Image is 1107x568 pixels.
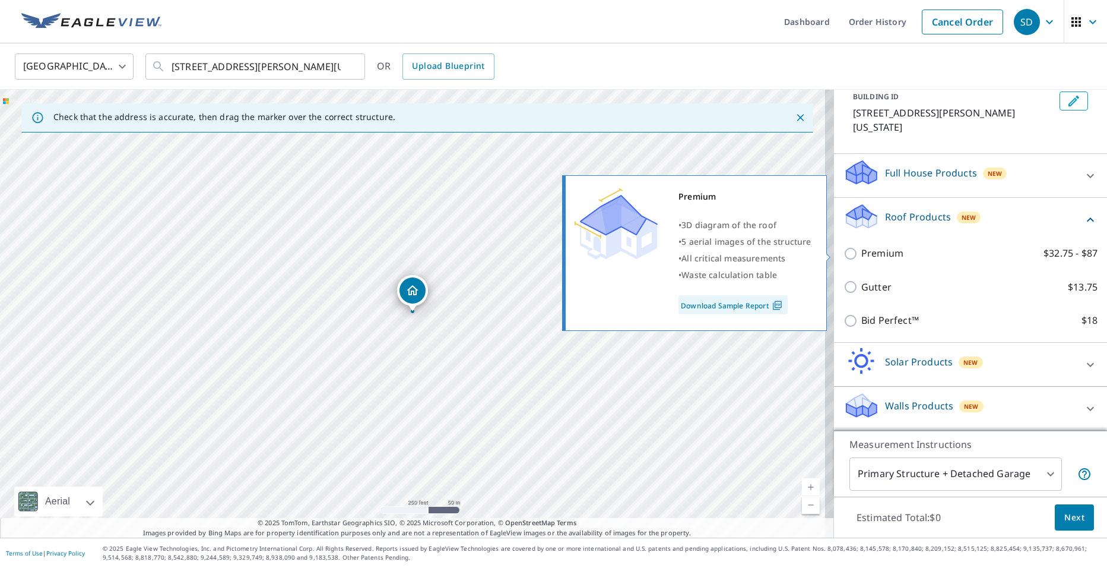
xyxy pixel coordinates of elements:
p: $13.75 [1068,280,1098,295]
span: Your report will include the primary structure and a detached garage if one exists. [1077,467,1092,481]
button: Next [1055,504,1094,531]
p: $32.75 - $87 [1043,246,1098,261]
a: Terms [557,518,576,527]
span: 3D diagram of the roof [681,219,776,231]
div: • [678,233,811,250]
span: Next [1064,510,1084,525]
p: Full House Products [885,166,977,180]
a: Cancel Order [922,10,1003,34]
a: Current Level 17, Zoom In [802,478,820,496]
p: | [6,550,85,557]
div: Full House ProductsNew [843,159,1098,193]
a: Upload Blueprint [402,53,494,80]
button: Edit building 1 [1060,91,1088,111]
span: New [962,213,976,222]
p: Roof Products [885,210,951,224]
a: Current Level 17, Zoom Out [802,496,820,514]
a: OpenStreetMap [505,518,555,527]
img: Premium [575,188,658,260]
span: New [964,402,979,411]
div: • [678,267,811,283]
div: Solar ProductsNew [843,348,1098,381]
span: Waste calculation table [681,269,777,280]
div: • [678,250,811,267]
div: Primary Structure + Detached Garage [849,457,1062,491]
p: $18 [1081,313,1098,328]
a: Terms of Use [6,549,43,557]
div: Premium [678,188,811,205]
div: OR [377,53,494,80]
div: Aerial [42,487,74,516]
div: SD [1014,9,1040,35]
p: Check that the address is accurate, then drag the marker over the correct structure. [53,112,395,122]
div: • [678,217,811,233]
p: Gutter [861,280,892,295]
div: Roof ProductsNew [843,203,1098,236]
span: © 2025 TomTom, Earthstar Geographics SIO, © 2025 Microsoft Corporation, © [258,518,576,528]
a: Download Sample Report [678,295,788,314]
div: Walls ProductsNew [843,392,1098,425]
span: 5 aerial images of the structure [681,236,811,247]
input: Search by address or latitude-longitude [172,50,341,83]
button: Close [792,110,808,125]
span: New [963,358,978,367]
img: EV Logo [21,13,161,31]
div: Dropped pin, building 1, Residential property, 613 W Lynn Shores Cir Virginia Beach, VA 23452 [397,275,428,312]
a: Privacy Policy [46,549,85,557]
p: [STREET_ADDRESS][PERSON_NAME][US_STATE] [853,106,1055,134]
span: All critical measurements [681,253,785,264]
p: Premium [861,246,903,261]
p: Estimated Total: $0 [847,504,950,531]
p: BUILDING ID [853,91,899,102]
span: New [988,169,1003,178]
p: Solar Products [885,355,953,369]
p: Measurement Instructions [849,437,1092,452]
p: Bid Perfect™ [861,313,919,328]
p: Walls Products [885,399,953,413]
p: © 2025 Eagle View Technologies, Inc. and Pictometry International Corp. All Rights Reserved. Repo... [103,544,1101,562]
img: Pdf Icon [769,300,785,311]
div: Aerial [14,487,103,516]
span: Upload Blueprint [412,59,484,74]
div: [GEOGRAPHIC_DATA] [15,50,134,83]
